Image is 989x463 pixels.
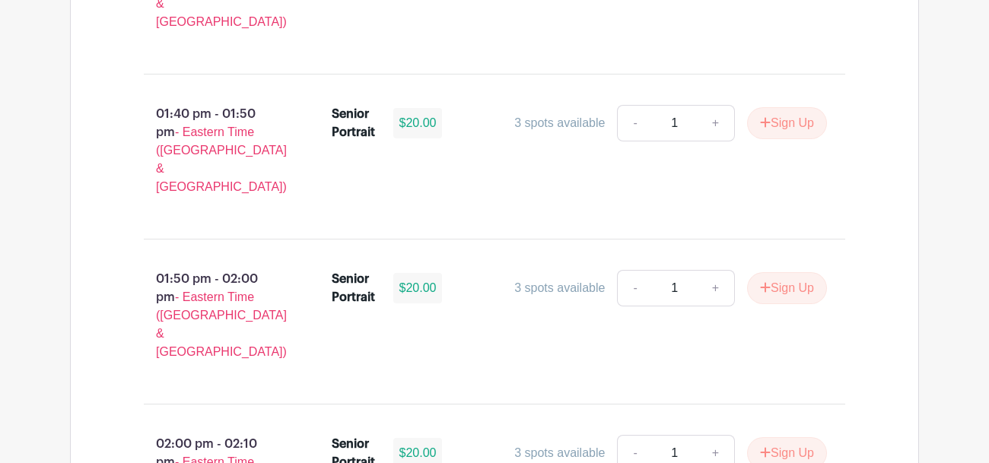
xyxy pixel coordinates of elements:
[156,125,287,193] span: - Eastern Time ([GEOGRAPHIC_DATA] & [GEOGRAPHIC_DATA])
[514,444,605,462] div: 3 spots available
[119,264,307,367] p: 01:50 pm - 02:00 pm
[617,270,652,306] a: -
[156,290,287,358] span: - Eastern Time ([GEOGRAPHIC_DATA] & [GEOGRAPHIC_DATA])
[747,107,827,139] button: Sign Up
[617,105,652,141] a: -
[393,108,443,138] div: $20.00
[393,273,443,303] div: $20.00
[697,270,735,306] a: +
[332,270,375,306] div: Senior Portrait
[514,114,605,132] div: 3 spots available
[119,99,307,202] p: 01:40 pm - 01:50 pm
[747,272,827,304] button: Sign Up
[514,279,605,297] div: 3 spots available
[332,105,375,141] div: Senior Portrait
[697,105,735,141] a: +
